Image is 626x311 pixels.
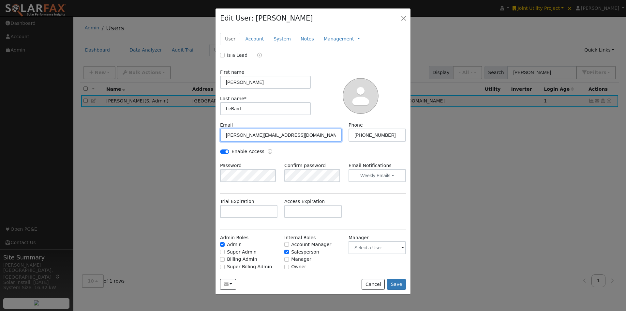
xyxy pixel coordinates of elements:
input: Super Admin [220,250,225,254]
input: Manager [284,257,289,262]
label: Access Expiration [284,198,325,205]
input: Salesperson [284,250,289,254]
label: Owner [291,263,306,270]
h4: Edit User: [PERSON_NAME] [220,13,313,23]
label: Enable Access [231,148,264,155]
input: Owner [284,265,289,269]
label: Super Billing Admin [227,263,272,270]
input: Account Manager [284,242,289,247]
label: Phone [349,122,363,129]
a: Notes [296,33,319,45]
button: Cancel [362,279,385,290]
label: Manager [349,234,369,241]
label: Billing Admin [227,256,257,263]
label: Super Admin [227,249,257,256]
label: Account Manager [291,241,331,248]
label: Password [220,162,242,169]
label: Internal Roles [284,234,316,241]
a: Management [324,36,354,42]
label: Manager [291,256,311,263]
span: Required [244,96,246,101]
label: First name [220,69,244,76]
label: Is a Lead [227,52,247,59]
label: Trial Expiration [220,198,254,205]
a: Lead [252,52,262,59]
label: Salesperson [291,249,319,256]
a: Enable Access [268,148,272,156]
label: Email Notifications [349,162,406,169]
input: Super Billing Admin [220,265,225,269]
a: User [220,33,240,45]
label: Admin [227,241,242,248]
label: Confirm password [284,162,326,169]
input: Billing Admin [220,257,225,262]
input: Admin [220,242,225,247]
input: Select a User [349,241,406,254]
label: Last name [220,95,246,102]
input: Is a Lead [220,53,225,57]
button: Weekly Emails [349,169,406,182]
label: Email [220,122,233,129]
label: Admin Roles [220,234,248,241]
a: System [269,33,296,45]
a: Account [240,33,269,45]
button: Save [387,279,406,290]
button: jeremy@jointutilityproject.com [220,279,236,290]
